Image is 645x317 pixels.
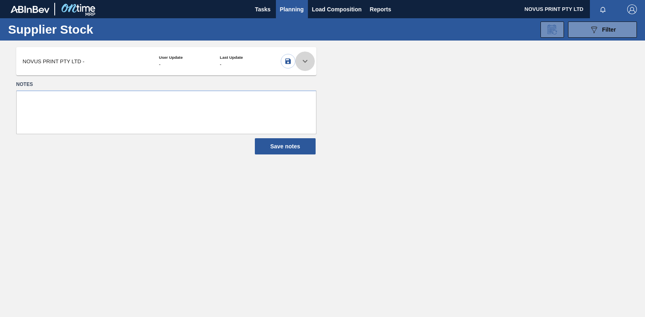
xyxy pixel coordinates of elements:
[23,58,84,64] p: NOVUS PRINT PTY LTD -
[540,21,564,38] div: Bulk change of Supplier Stock
[568,21,637,38] button: Filter
[159,55,220,60] h5: User Update
[16,79,316,90] label: Notes
[602,26,616,33] span: Filter
[370,4,391,14] span: Reports
[255,138,316,154] button: Save notes
[280,4,304,14] span: Planning
[281,54,295,69] button: Save
[220,55,281,60] h5: Last Update
[8,25,125,34] h1: Supplier Stock
[11,6,49,13] img: TNhmsLtSVTkK8tSr43FrP2fwEKptu5GPRR3wAAAABJRU5ErkJggg==
[220,62,281,67] span: -
[16,47,316,75] div: NOVUS PRINT PTY LTD -User Update-Last Update-
[254,4,272,14] span: Tasks
[590,4,616,15] button: Notifications
[159,62,220,67] span: -
[312,4,362,14] span: Load Composition
[627,4,637,14] img: Logout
